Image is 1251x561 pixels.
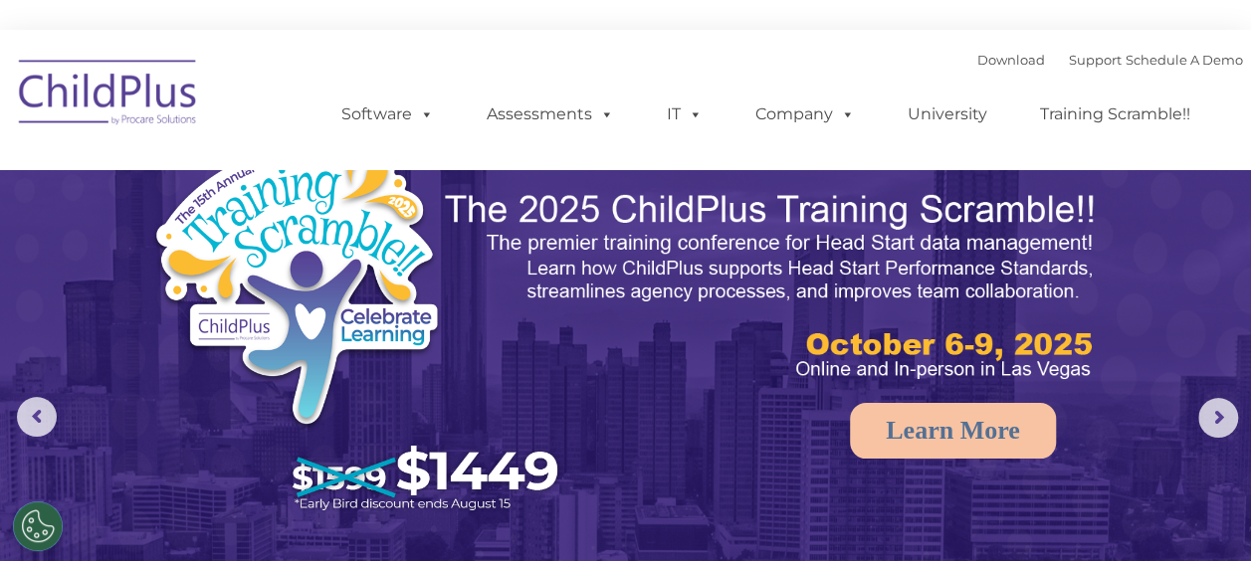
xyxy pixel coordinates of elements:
[888,94,1007,134] a: University
[977,52,1045,68] a: Download
[977,52,1243,68] font: |
[1020,94,1210,134] a: Training Scramble!!
[277,213,361,228] span: Phone number
[467,94,634,134] a: Assessments
[13,501,63,551] button: Cookies Settings
[321,94,454,134] a: Software
[1069,52,1122,68] a: Support
[9,46,208,145] img: ChildPlus by Procare Solutions
[277,131,337,146] span: Last name
[850,403,1056,459] a: Learn More
[735,94,875,134] a: Company
[647,94,723,134] a: IT
[1126,52,1243,68] a: Schedule A Demo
